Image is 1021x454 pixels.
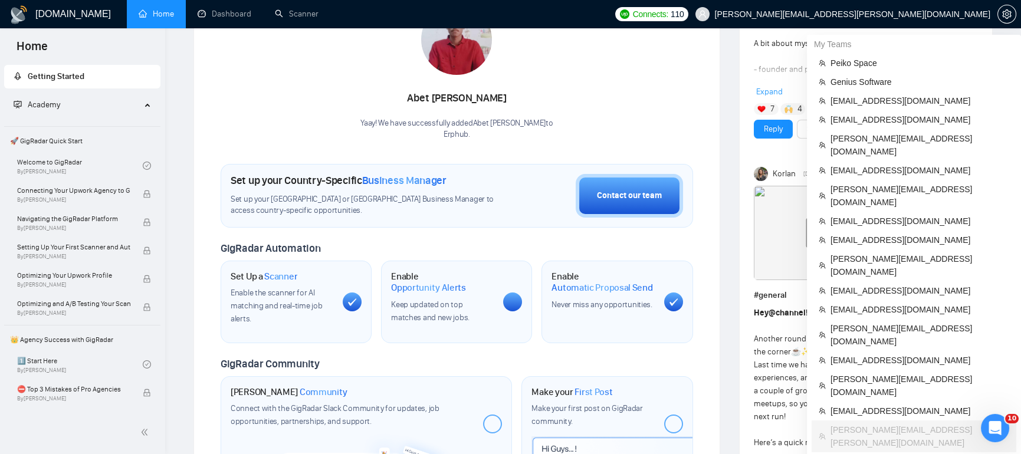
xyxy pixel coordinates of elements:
a: homeHome [139,9,174,19]
span: lock [143,275,151,283]
h1: Set up your Country-Specific [231,174,447,187]
span: [PERSON_NAME][EMAIL_ADDRESS][DOMAIN_NAME] [830,183,1009,209]
a: searchScanner [275,9,319,19]
span: Connect with the GigRadar Slack Community for updates, job opportunities, partnerships, and support. [231,403,439,426]
h1: # general [754,289,978,302]
span: lock [143,389,151,397]
span: lock [143,246,151,255]
a: dashboardDashboard [198,9,251,19]
span: ⛔ Top 3 Mistakes of Pro Agencies [17,383,130,395]
span: Business Manager [362,174,447,187]
img: logo [9,5,28,24]
span: team [819,382,826,389]
span: Never miss any opportunities. [551,300,652,310]
span: Navigating the GigRadar Platform [17,213,130,225]
button: Reply [754,120,793,139]
span: First Post [574,386,612,398]
span: setting [998,9,1016,19]
h1: Enable [551,271,654,294]
span: Automatic Proposal Send [551,282,652,294]
p: Erphub . [360,129,553,140]
span: Home [7,38,57,62]
span: Opportunity Alerts [391,282,466,294]
span: [PERSON_NAME][EMAIL_ADDRESS][DOMAIN_NAME] [830,373,1009,399]
span: Keep updated on top matches and new jobs. [391,300,470,323]
span: team [819,433,826,440]
div: Contact our team [597,189,662,202]
span: lock [143,303,151,311]
span: Scanner [264,271,297,282]
span: team [819,142,826,149]
span: team [819,331,826,338]
span: 👑 Agency Success with GigRadar [5,328,159,351]
span: [PERSON_NAME][EMAIL_ADDRESS][DOMAIN_NAME] [830,322,1009,348]
div: Yaay! We have successfully added Abet [PERSON_NAME] to [360,118,553,140]
span: By [PERSON_NAME] [17,281,130,288]
iframe: Intercom live chat [981,414,1009,442]
button: See the details [797,120,869,139]
span: Optimizing Your Upwork Profile [17,269,130,281]
span: Genius Software [830,75,1009,88]
button: setting [997,5,1016,24]
span: team [819,407,826,414]
img: 1705393970746-dllhost_XiKCzqunph.png [421,4,492,75]
span: Make your first post on GigRadar community. [531,403,642,426]
span: Peiko Space [830,57,1009,70]
span: team [819,287,826,294]
img: ❤️ [757,105,766,113]
span: 7 [770,103,774,115]
span: team [819,357,826,364]
span: fund-projection-screen [14,100,22,108]
span: check-circle [143,360,151,369]
h1: Make your [531,386,612,398]
span: 🚀 GigRadar Quick Start [5,129,159,153]
span: By [PERSON_NAME] [17,310,130,317]
span: lock [143,218,151,226]
li: Getting Started [4,65,160,88]
span: Korlan [773,167,796,180]
button: Contact our team [576,174,683,218]
span: [EMAIL_ADDRESS][DOMAIN_NAME] [830,94,1009,107]
h1: Enable [391,271,494,294]
span: team [819,236,826,244]
div: Abet [PERSON_NAME] [360,88,553,108]
span: [PERSON_NAME][EMAIL_ADDRESS][DOMAIN_NAME] [830,132,1009,158]
span: team [819,78,826,85]
span: ☕ [791,347,801,357]
span: By [PERSON_NAME] [17,253,130,260]
img: Korlan [754,167,768,181]
span: team [819,262,826,269]
h1: Set Up a [231,271,297,282]
span: [EMAIL_ADDRESS][DOMAIN_NAME] [830,354,1009,367]
span: [PERSON_NAME][EMAIL_ADDRESS][PERSON_NAME][DOMAIN_NAME] [830,423,1009,449]
span: team [819,218,826,225]
span: [EMAIL_ADDRESS][DOMAIN_NAME] [830,113,1009,126]
span: GigRadar Automation [221,242,320,255]
span: [EMAIL_ADDRESS][DOMAIN_NAME] [830,303,1009,316]
span: ✨ [801,347,811,357]
span: Academy [14,100,60,110]
a: 1️⃣ Start HereBy[PERSON_NAME] [17,351,143,377]
span: check-circle [143,162,151,170]
span: rocket [14,72,22,80]
span: [EMAIL_ADDRESS][DOMAIN_NAME] [830,233,1009,246]
span: Expand [756,87,783,97]
img: F09JWBR8KB8-Coffee%20chat%20round%202.gif [754,186,895,280]
span: team [819,60,826,67]
span: Community [300,386,347,398]
span: double-left [140,426,152,438]
span: GigRadar Community [221,357,320,370]
span: Enable the scanner for AI matching and real-time job alerts. [231,288,322,324]
span: [EMAIL_ADDRESS][DOMAIN_NAME] [830,215,1009,228]
a: Welcome to GigRadarBy[PERSON_NAME] [17,153,143,179]
span: team [819,97,826,104]
strong: Hey ! [754,308,808,318]
img: 🙌 [784,105,793,113]
span: By [PERSON_NAME] [17,225,130,232]
span: By [PERSON_NAME] [17,395,130,402]
span: team [819,192,826,199]
span: Setting Up Your First Scanner and Auto-Bidder [17,241,130,253]
span: [EMAIL_ADDRESS][DOMAIN_NAME] [830,404,1009,417]
span: Connecting Your Upwork Agency to GigRadar [17,185,130,196]
span: 110 [671,8,684,21]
